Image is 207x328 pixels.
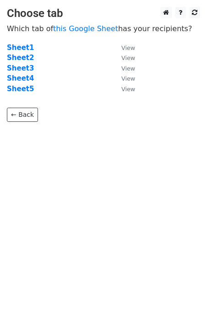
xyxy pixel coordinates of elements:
[7,85,34,93] a: Sheet5
[7,108,38,122] a: ← Back
[53,24,118,33] a: this Google Sheet
[112,64,135,72] a: View
[7,74,34,82] a: Sheet4
[7,54,34,62] a: Sheet2
[121,86,135,93] small: View
[121,75,135,82] small: View
[7,24,200,33] p: Which tab of has your recipients?
[112,44,135,52] a: View
[7,44,34,52] a: Sheet1
[7,7,200,20] h3: Choose tab
[112,54,135,62] a: View
[112,85,135,93] a: View
[121,44,135,51] small: View
[121,65,135,72] small: View
[121,55,135,61] small: View
[7,64,34,72] a: Sheet3
[112,74,135,82] a: View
